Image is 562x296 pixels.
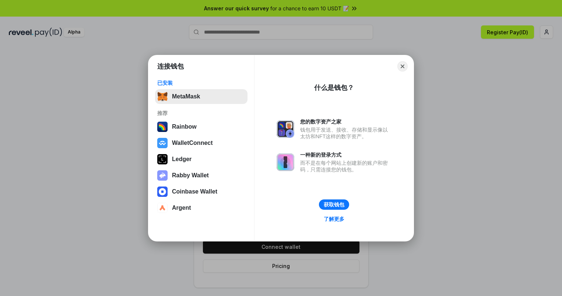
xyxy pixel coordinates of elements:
button: Argent [155,201,247,215]
img: svg+xml,%3Csvg%20xmlns%3D%22http%3A%2F%2Fwww.w3.org%2F2000%2Fsvg%22%20width%3D%2228%22%20height%3... [157,154,168,164]
button: WalletConnect [155,136,247,150]
div: 已安装 [157,80,245,86]
div: Coinbase Wallet [172,188,217,195]
div: MetaMask [172,93,200,100]
div: 而不是在每个网站上创建新的账户和密码，只需连接您的钱包。 [300,160,391,173]
button: Close [397,61,408,72]
div: WalletConnect [172,140,213,146]
div: 钱包用于发送、接收、存储和显示像以太坊和NFT这样的数字资产。 [300,126,391,140]
button: Rainbow [155,119,247,134]
div: 您的数字资产之家 [300,118,391,125]
div: 一种新的登录方式 [300,152,391,158]
img: svg+xml,%3Csvg%20width%3D%2228%22%20height%3D%2228%22%20viewBox%3D%220%200%2028%2028%22%20fill%3D... [157,203,168,213]
img: svg+xml,%3Csvg%20xmlns%3D%22http%3A%2F%2Fwww.w3.org%2F2000%2Fsvg%22%20fill%3D%22none%22%20viewBox... [277,153,294,171]
div: 什么是钱包？ [314,83,354,92]
div: Rabby Wallet [172,172,209,179]
a: 了解更多 [319,214,349,224]
div: Rainbow [172,123,197,130]
div: 获取钱包 [324,201,344,208]
img: svg+xml,%3Csvg%20fill%3D%22none%22%20height%3D%2233%22%20viewBox%3D%220%200%2035%2033%22%20width%... [157,91,168,102]
img: svg+xml,%3Csvg%20xmlns%3D%22http%3A%2F%2Fwww.w3.org%2F2000%2Fsvg%22%20fill%3D%22none%22%20viewBox... [277,120,294,138]
button: MetaMask [155,89,247,104]
div: Ledger [172,156,192,163]
img: svg+xml,%3Csvg%20xmlns%3D%22http%3A%2F%2Fwww.w3.org%2F2000%2Fsvg%22%20fill%3D%22none%22%20viewBox... [157,170,168,181]
img: svg+xml,%3Csvg%20width%3D%22120%22%20height%3D%22120%22%20viewBox%3D%220%200%20120%20120%22%20fil... [157,122,168,132]
div: Argent [172,205,191,211]
button: Ledger [155,152,247,167]
button: Coinbase Wallet [155,184,247,199]
button: 获取钱包 [319,199,349,210]
img: svg+xml,%3Csvg%20width%3D%2228%22%20height%3D%2228%22%20viewBox%3D%220%200%2028%2028%22%20fill%3D... [157,187,168,197]
div: 推荐 [157,110,245,116]
div: 了解更多 [324,216,344,222]
h1: 连接钱包 [157,62,184,71]
img: svg+xml,%3Csvg%20width%3D%2228%22%20height%3D%2228%22%20viewBox%3D%220%200%2028%2028%22%20fill%3D... [157,138,168,148]
button: Rabby Wallet [155,168,247,183]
